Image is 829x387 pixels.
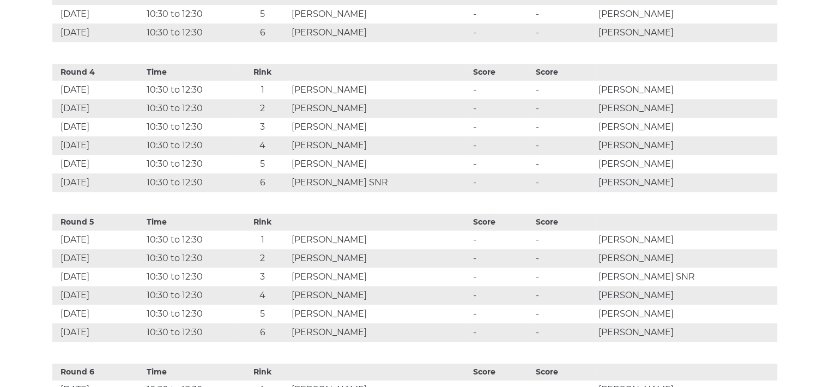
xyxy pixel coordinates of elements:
td: 10:30 to 12:30 [144,323,236,342]
td: 10:30 to 12:30 [144,136,236,155]
td: [PERSON_NAME] [289,5,470,23]
td: - [470,305,533,323]
td: - [470,5,533,23]
td: [PERSON_NAME] [289,81,470,99]
th: Time [144,364,236,380]
td: 2 [236,249,289,268]
td: - [470,323,533,342]
td: - [533,136,596,155]
td: [PERSON_NAME] [595,81,777,99]
td: 3 [236,268,289,286]
td: 6 [236,23,289,42]
td: - [533,323,596,342]
td: [PERSON_NAME] [289,305,470,323]
td: - [533,118,596,136]
td: [PERSON_NAME] [289,268,470,286]
td: [PERSON_NAME] [289,155,470,173]
th: Score [533,214,596,231]
td: [DATE] [52,268,144,286]
th: Round 5 [52,214,144,231]
td: [DATE] [52,249,144,268]
td: 10:30 to 12:30 [144,173,236,192]
td: [DATE] [52,118,144,136]
td: - [470,231,533,249]
td: - [533,268,596,286]
th: Rink [236,214,289,231]
th: Score [470,364,533,380]
th: Rink [236,364,289,380]
td: [PERSON_NAME] [595,231,777,249]
td: 3 [236,118,289,136]
td: 10:30 to 12:30 [144,99,236,118]
td: [PERSON_NAME] [595,323,777,342]
td: [PERSON_NAME] [289,118,470,136]
td: [DATE] [52,23,144,42]
td: [PERSON_NAME] [289,23,470,42]
td: [DATE] [52,286,144,305]
td: [PERSON_NAME] [595,136,777,155]
th: Rink [236,64,289,81]
td: [PERSON_NAME] SNR [289,173,470,192]
td: 10:30 to 12:30 [144,231,236,249]
td: - [470,249,533,268]
td: - [533,249,596,268]
td: 2 [236,99,289,118]
td: [PERSON_NAME] [595,305,777,323]
td: 5 [236,155,289,173]
td: [DATE] [52,99,144,118]
td: [PERSON_NAME] [595,99,777,118]
th: Round 6 [52,364,144,380]
td: - [533,305,596,323]
td: 4 [236,286,289,305]
td: [DATE] [52,155,144,173]
td: [PERSON_NAME] [595,249,777,268]
td: - [470,118,533,136]
td: [DATE] [52,305,144,323]
td: - [533,81,596,99]
td: 6 [236,323,289,342]
td: [PERSON_NAME] [595,173,777,192]
th: Round 4 [52,64,144,81]
td: - [470,173,533,192]
td: [PERSON_NAME] [595,23,777,42]
td: [PERSON_NAME] [289,136,470,155]
td: 5 [236,305,289,323]
td: 10:30 to 12:30 [144,249,236,268]
td: [DATE] [52,5,144,23]
td: [PERSON_NAME] SNR [595,268,777,286]
td: - [470,155,533,173]
td: - [533,231,596,249]
td: [DATE] [52,231,144,249]
td: [PERSON_NAME] [289,249,470,268]
td: [DATE] [52,136,144,155]
td: [DATE] [52,323,144,342]
td: [DATE] [52,173,144,192]
td: - [533,23,596,42]
td: 6 [236,173,289,192]
td: 10:30 to 12:30 [144,118,236,136]
td: - [533,99,596,118]
th: Score [533,364,596,380]
td: - [533,5,596,23]
td: 10:30 to 12:30 [144,23,236,42]
td: 4 [236,136,289,155]
td: [DATE] [52,81,144,99]
td: - [470,81,533,99]
td: - [470,136,533,155]
td: - [470,268,533,286]
td: - [533,173,596,192]
td: [PERSON_NAME] [289,286,470,305]
td: - [470,286,533,305]
td: 10:30 to 12:30 [144,5,236,23]
td: 5 [236,5,289,23]
td: [PERSON_NAME] [595,118,777,136]
td: - [533,155,596,173]
td: 10:30 to 12:30 [144,155,236,173]
th: Score [533,64,596,81]
td: [PERSON_NAME] [595,5,777,23]
th: Score [470,64,533,81]
td: - [470,23,533,42]
td: [PERSON_NAME] [595,155,777,173]
td: 1 [236,81,289,99]
td: 10:30 to 12:30 [144,305,236,323]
